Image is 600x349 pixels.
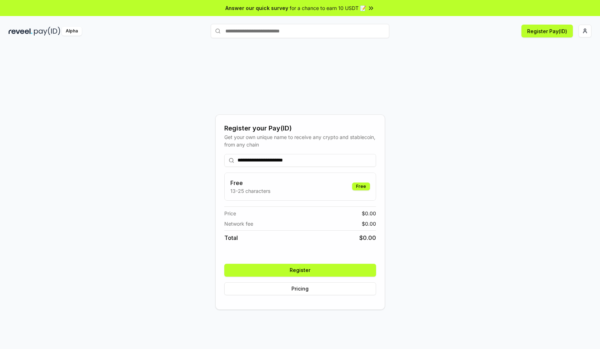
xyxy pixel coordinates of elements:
img: reveel_dark [9,27,32,36]
span: Answer our quick survey [225,4,288,12]
img: pay_id [34,27,60,36]
span: for a chance to earn 10 USDT 📝 [290,4,366,12]
button: Register Pay(ID) [521,25,573,37]
div: Alpha [62,27,82,36]
span: Total [224,233,238,242]
div: Register your Pay(ID) [224,123,376,133]
span: Network fee [224,220,253,227]
button: Pricing [224,282,376,295]
p: 13-25 characters [230,187,270,195]
span: $ 0.00 [362,220,376,227]
span: $ 0.00 [359,233,376,242]
span: Price [224,210,236,217]
div: Free [352,183,370,190]
div: Get your own unique name to receive any crypto and stablecoin, from any chain [224,133,376,148]
h3: Free [230,179,270,187]
span: $ 0.00 [362,210,376,217]
button: Register [224,264,376,277]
